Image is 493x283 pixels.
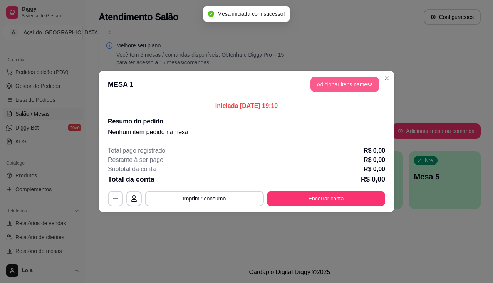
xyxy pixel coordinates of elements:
[364,146,385,155] p: R$ 0,00
[381,72,393,84] button: Close
[99,71,394,98] header: MESA 1
[208,11,214,17] span: check-circle
[108,101,385,111] p: Iniciada [DATE] 19:10
[108,146,165,155] p: Total pago registrado
[267,191,385,206] button: Encerrar conta
[108,117,385,126] h2: Resumo do pedido
[361,174,385,185] p: R$ 0,00
[364,155,385,165] p: R$ 0,00
[145,191,264,206] button: Imprimir consumo
[108,128,385,137] p: Nenhum item pedido na mesa .
[108,165,156,174] p: Subtotal da conta
[108,174,154,185] p: Total da conta
[310,77,379,92] button: Adicionar itens namesa
[364,165,385,174] p: R$ 0,00
[108,155,163,165] p: Restante à ser pago
[217,11,285,17] span: Mesa iniciada com sucesso!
